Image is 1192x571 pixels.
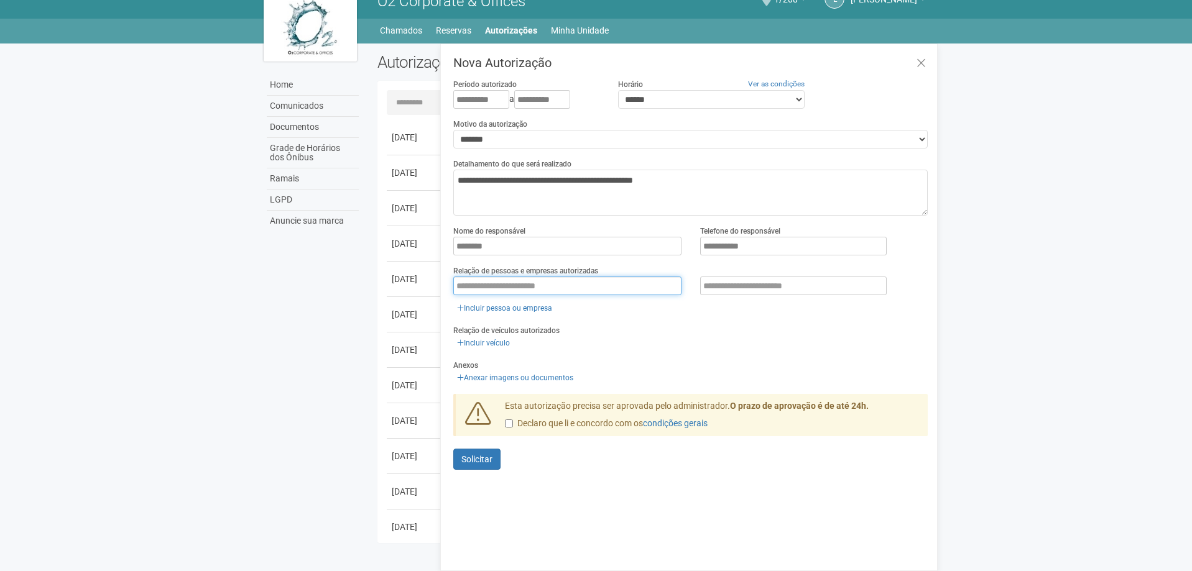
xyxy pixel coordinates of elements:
[392,379,438,391] div: [DATE]
[748,80,805,88] a: Ver as condições
[267,190,359,211] a: LGPD
[461,454,492,464] span: Solicitar
[453,360,478,371] label: Anexos
[453,158,571,170] label: Detalhamento do que será realizado
[453,79,517,90] label: Período autorizado
[505,418,708,430] label: Declaro que li e concordo com os
[453,265,598,276] label: Relação de pessoas e empresas autorizadas
[267,211,359,231] a: Anuncie sua marca
[485,22,537,39] a: Autorizações
[618,79,643,90] label: Horário
[392,485,438,498] div: [DATE]
[453,226,525,237] label: Nome do responsável
[453,449,501,470] button: Solicitar
[392,167,438,179] div: [DATE]
[453,371,577,385] a: Anexar imagens ou documentos
[380,22,422,39] a: Chamados
[392,131,438,144] div: [DATE]
[377,53,644,71] h2: Autorizações
[392,344,438,356] div: [DATE]
[505,419,513,427] input: Declaro que li e concordo com oscondições gerais
[392,450,438,462] div: [DATE]
[453,325,560,336] label: Relação de veículos autorizados
[267,75,359,96] a: Home
[700,226,780,237] label: Telefone do responsável
[453,336,514,350] a: Incluir veículo
[267,117,359,138] a: Documentos
[392,414,438,427] div: [DATE]
[392,521,438,533] div: [DATE]
[392,308,438,321] div: [DATE]
[453,57,928,69] h3: Nova Autorização
[551,22,609,39] a: Minha Unidade
[392,273,438,285] div: [DATE]
[267,138,359,168] a: Grade de Horários dos Ônibus
[496,400,928,436] div: Esta autorização precisa ser aprovada pelo administrador.
[436,22,471,39] a: Reservas
[453,90,599,109] div: a
[643,418,708,428] a: condições gerais
[267,96,359,117] a: Comunicados
[267,168,359,190] a: Ramais
[730,401,869,411] strong: O prazo de aprovação é de até 24h.
[392,237,438,250] div: [DATE]
[392,202,438,214] div: [DATE]
[453,301,556,315] a: Incluir pessoa ou empresa
[453,119,527,130] label: Motivo da autorização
